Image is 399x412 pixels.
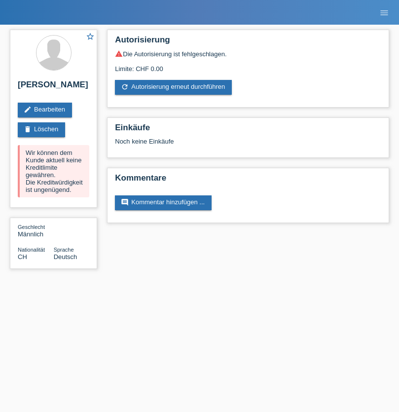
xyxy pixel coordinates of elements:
i: refresh [121,83,129,91]
span: Schweiz [18,253,27,261]
span: Geschlecht [18,224,45,230]
span: Nationalität [18,247,45,253]
div: Noch keine Einkäufe [115,138,381,152]
a: menu [374,9,394,15]
div: Limite: CHF 0.00 [115,58,381,73]
h2: Einkäufe [115,123,381,138]
span: Sprache [54,247,74,253]
a: star_border [86,32,95,42]
h2: [PERSON_NAME] [18,80,89,95]
i: menu [379,8,389,18]
a: editBearbeiten [18,103,72,117]
h2: Autorisierung [115,35,381,50]
span: Deutsch [54,253,77,261]
i: edit [24,106,32,113]
a: commentKommentar hinzufügen ... [115,195,212,210]
div: Männlich [18,223,54,238]
i: delete [24,125,32,133]
div: Wir können dem Kunde aktuell keine Kreditlimite gewähren. Die Kreditwürdigkeit ist ungenügend. [18,145,89,197]
i: warning [115,50,123,58]
a: refreshAutorisierung erneut durchführen [115,80,232,95]
i: comment [121,198,129,206]
a: deleteLöschen [18,122,65,137]
i: star_border [86,32,95,41]
div: Die Autorisierung ist fehlgeschlagen. [115,50,381,58]
h2: Kommentare [115,173,381,188]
